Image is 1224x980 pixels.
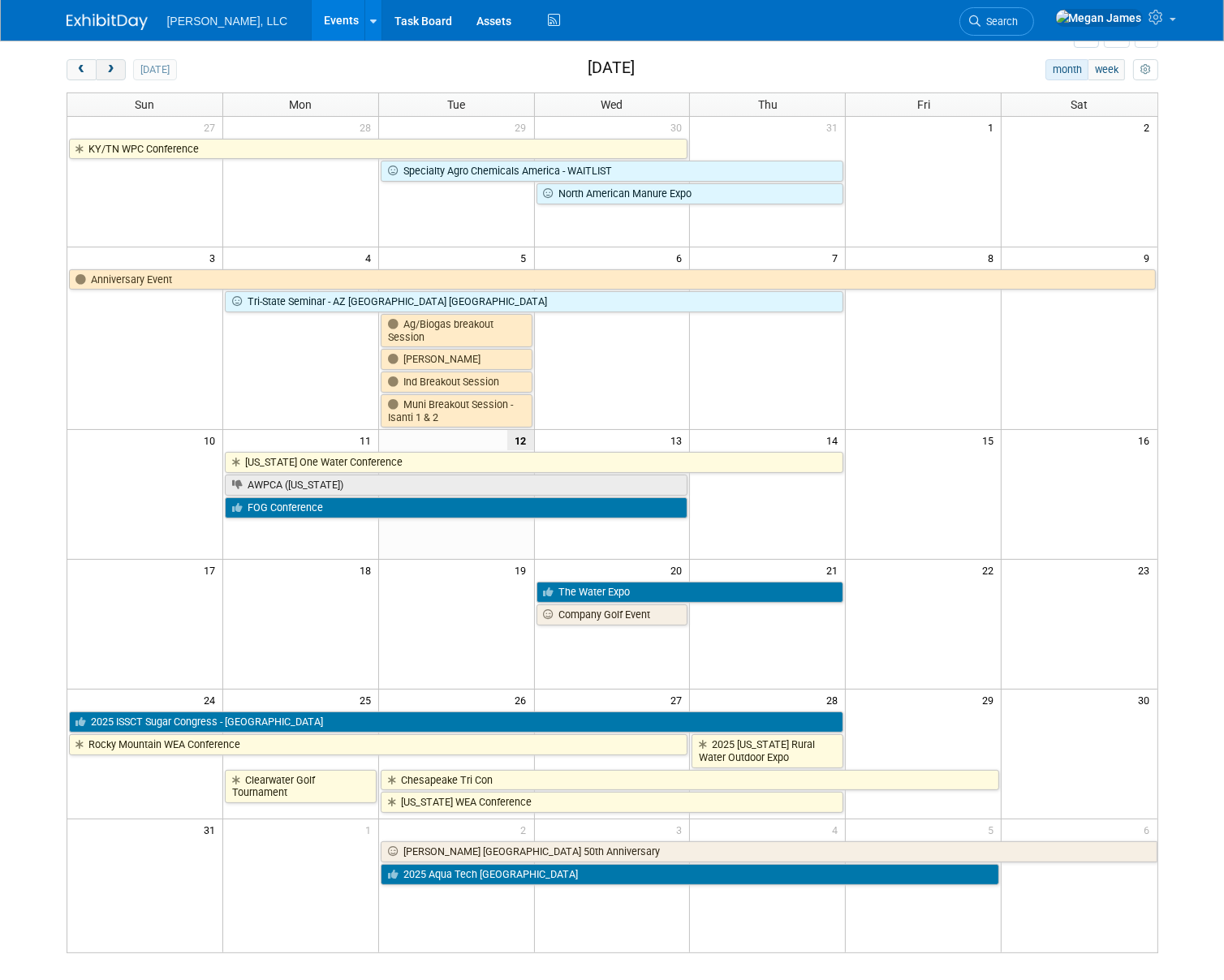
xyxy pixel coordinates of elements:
[514,560,534,580] span: 19
[225,497,688,518] a: FOG Conference
[202,819,222,840] span: 31
[825,430,845,450] span: 14
[381,770,999,791] a: Chesapeake Tri Con
[825,690,845,710] span: 28
[674,247,689,268] span: 6
[381,372,532,393] a: Ind Breakout Session
[225,770,377,803] a: Clearwater Golf Tournament
[1137,560,1157,580] span: 23
[669,560,689,580] span: 20
[980,560,1001,580] span: 22
[507,430,534,450] span: 12
[981,15,1019,28] span: Search
[980,690,1001,710] span: 29
[358,117,378,137] span: 28
[986,819,1001,840] span: 5
[69,139,688,160] a: KY/TN WPC Conference
[202,560,222,580] span: 17
[225,452,843,473] a: [US_STATE] One Water Conference
[67,14,148,30] img: ExhibitDay
[674,819,689,840] span: 3
[514,117,534,137] span: 29
[202,117,222,137] span: 27
[381,841,1157,862] a: [PERSON_NAME] [GEOGRAPHIC_DATA] 50th Anniversary
[208,247,222,268] span: 3
[225,291,843,312] a: Tri-State Seminar - AZ [GEOGRAPHIC_DATA] [GEOGRAPHIC_DATA]
[830,247,845,268] span: 7
[381,792,844,813] a: [US_STATE] WEA Conference
[364,819,378,840] span: 1
[202,430,222,450] span: 10
[381,864,999,885] a: 2025 Aqua Tech [GEOGRAPHIC_DATA]
[381,314,532,347] a: Ag/Biogas breakout Session
[959,7,1034,36] a: Search
[980,430,1001,450] span: 15
[537,604,688,625] a: Company Golf Event
[202,690,222,710] span: 24
[381,349,532,370] a: [PERSON_NAME]
[1055,9,1143,27] img: Megan James
[358,430,378,450] span: 11
[1143,247,1157,268] span: 9
[669,430,689,450] span: 13
[537,582,844,603] a: The Water Expo
[69,734,688,755] a: Rocky Mountain WEA Conference
[519,247,534,268] span: 5
[1045,59,1088,80] button: month
[381,394,532,428] a: Muni Breakout Session - Isanti 1 & 2
[1071,98,1088,111] span: Sat
[96,59,126,80] button: next
[1137,690,1157,710] span: 30
[986,247,1001,268] span: 8
[358,690,378,710] span: 25
[825,560,845,580] span: 21
[1143,117,1157,137] span: 2
[135,98,154,111] span: Sun
[825,117,845,137] span: 31
[692,734,843,767] a: 2025 [US_STATE] Rural Water Outdoor Expo
[1088,59,1125,80] button: week
[669,690,689,710] span: 27
[289,98,312,111] span: Mon
[1143,819,1157,840] span: 6
[364,247,378,268] span: 4
[669,117,689,137] span: 30
[1140,65,1151,75] i: Personalize Calendar
[519,819,534,840] span: 2
[381,161,844,182] a: Specialty Agro Chemicals America - WAITLIST
[167,15,288,28] span: [PERSON_NAME], LLC
[588,59,635,77] h2: [DATE]
[514,690,534,710] span: 26
[447,98,465,111] span: Tue
[537,183,844,204] a: North American Manure Expo
[917,98,930,111] span: Fri
[830,819,845,840] span: 4
[758,98,778,111] span: Thu
[67,59,97,80] button: prev
[225,475,688,496] a: AWPCA ([US_STATE])
[69,269,1156,290] a: Anniversary Event
[69,711,844,733] a: 2025 ISSCT Sugar Congress - [GEOGRAPHIC_DATA]
[986,117,1001,137] span: 1
[133,59,176,80] button: [DATE]
[601,98,623,111] span: Wed
[358,560,378,580] span: 18
[1137,430,1157,450] span: 16
[1133,59,1157,80] button: myCustomButton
